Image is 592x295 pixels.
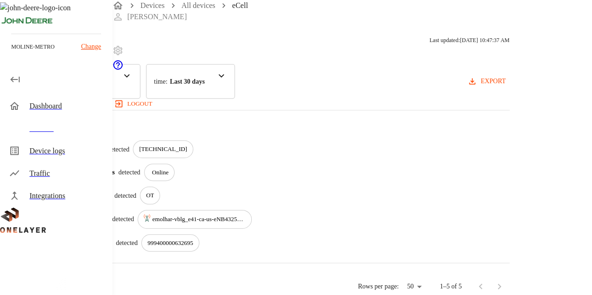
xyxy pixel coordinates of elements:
[23,122,510,133] p: 5 results
[127,11,187,22] p: [PERSON_NAME]
[140,1,165,9] a: Devices
[116,238,138,248] p: detected
[358,282,399,291] p: Rows per page:
[182,1,215,9] a: All devices
[152,168,168,177] p: Online
[112,64,124,72] a: onelayer-support
[118,167,140,177] p: detected
[139,144,187,154] p: [TECHNICAL_ID]
[108,144,130,154] p: detected
[152,215,246,224] p: emolhar-vblg_e41-ca-us-eNB432538 (#EB211210933::NOKIA::FW2QQD)
[147,238,193,248] p: 999400000632695
[112,214,134,224] p: detected
[114,191,136,201] p: detected
[440,282,462,291] p: 1–5 of 5
[402,280,425,294] div: 50
[146,191,154,200] p: OT
[112,96,156,111] button: logout
[112,64,124,72] span: Support Portal
[112,96,592,111] a: logout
